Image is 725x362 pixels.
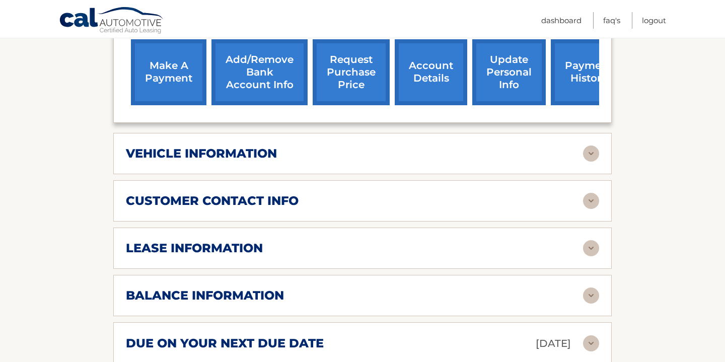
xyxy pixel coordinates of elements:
[126,146,277,161] h2: vehicle information
[59,7,165,36] a: Cal Automotive
[395,39,467,105] a: account details
[211,39,308,105] a: Add/Remove bank account info
[131,39,206,105] a: make a payment
[126,193,299,208] h2: customer contact info
[583,335,599,351] img: accordion-rest.svg
[126,288,284,303] h2: balance information
[536,335,571,352] p: [DATE]
[583,287,599,304] img: accordion-rest.svg
[642,12,666,29] a: Logout
[551,39,626,105] a: payment history
[583,146,599,162] img: accordion-rest.svg
[603,12,620,29] a: FAQ's
[313,39,390,105] a: request purchase price
[472,39,546,105] a: update personal info
[126,336,324,351] h2: due on your next due date
[583,193,599,209] img: accordion-rest.svg
[583,240,599,256] img: accordion-rest.svg
[126,241,263,256] h2: lease information
[541,12,582,29] a: Dashboard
